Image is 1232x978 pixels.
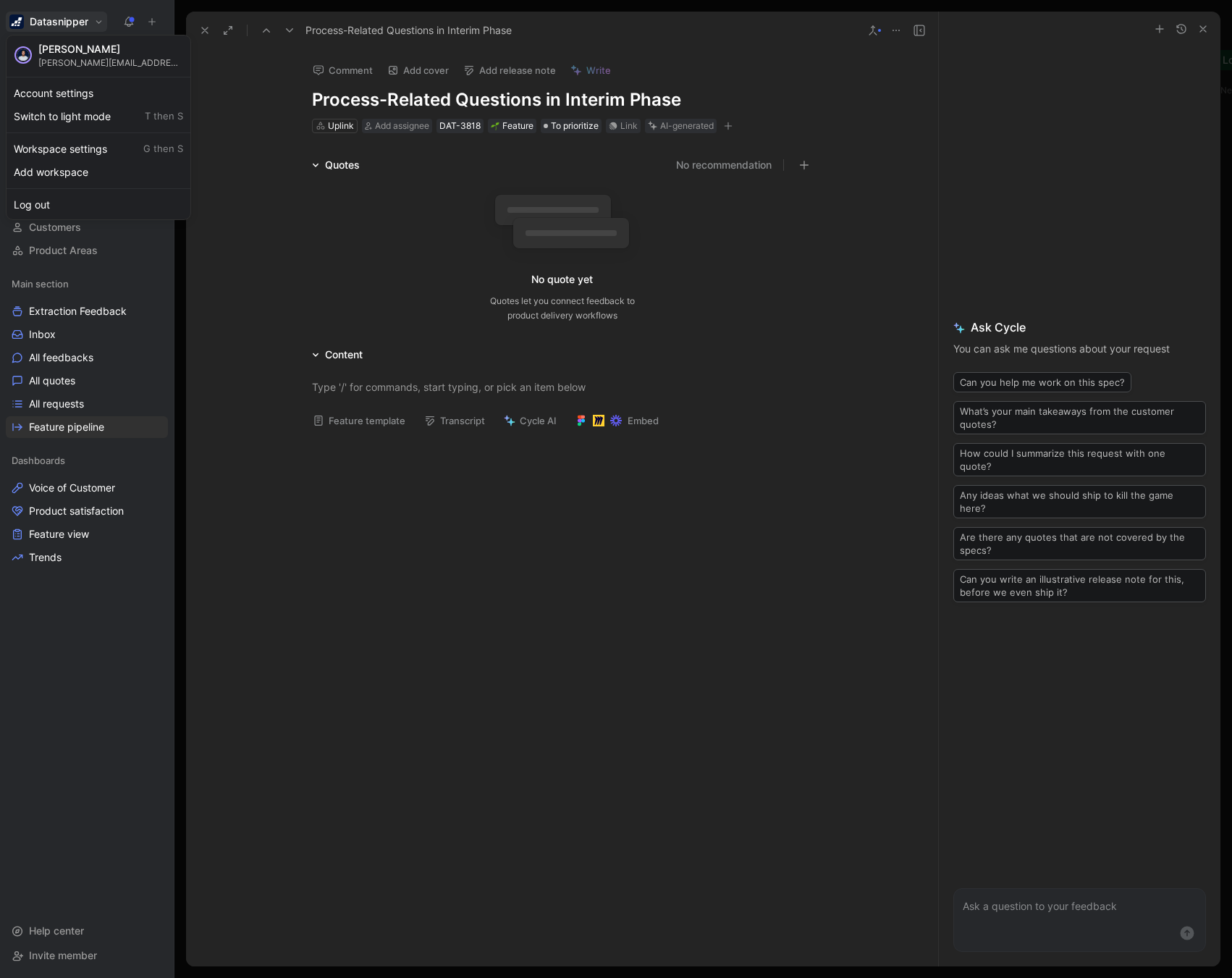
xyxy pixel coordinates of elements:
div: Switch to light mode [9,105,187,128]
div: Workspace settings [9,138,187,161]
div: [PERSON_NAME][EMAIL_ADDRESS][DOMAIN_NAME] [38,57,183,68]
div: Account settings [9,82,187,105]
span: T then S [145,110,183,123]
div: Log out [9,193,187,216]
div: Add workspace [9,161,187,184]
div: [PERSON_NAME] [38,43,183,56]
div: DatasnipperDatasnipper [6,35,191,220]
img: avatar [16,48,30,62]
span: G then S [143,143,183,156]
